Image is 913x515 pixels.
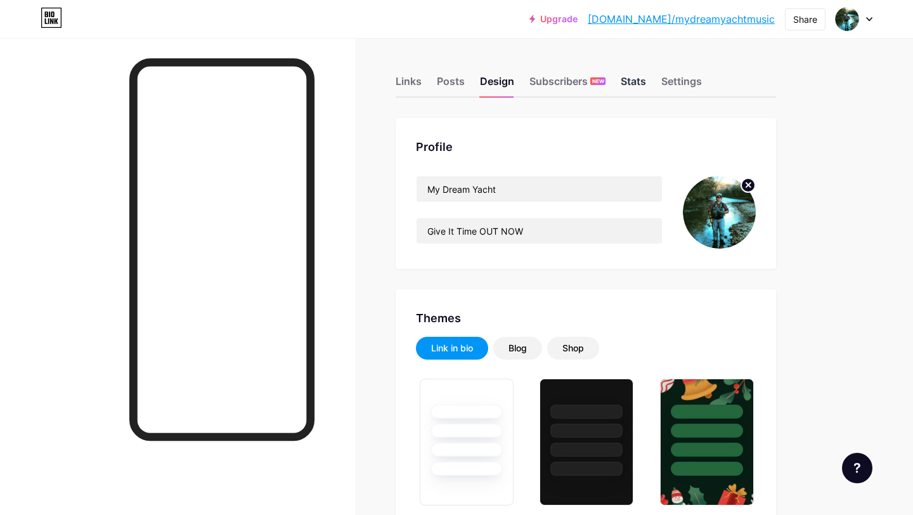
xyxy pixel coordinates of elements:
[417,218,662,244] input: Bio
[508,342,527,355] div: Blog
[621,74,646,96] div: Stats
[416,138,756,155] div: Profile
[529,74,605,96] div: Subscribers
[416,310,756,327] div: Themes
[417,176,662,202] input: Name
[562,342,584,355] div: Shop
[835,7,859,31] img: mydreamyachtmusic
[480,74,514,96] div: Design
[661,74,702,96] div: Settings
[437,74,465,96] div: Posts
[588,11,775,27] a: [DOMAIN_NAME]/mydreamyachtmusic
[396,74,422,96] div: Links
[592,77,604,85] span: NEW
[431,342,473,355] div: Link in bio
[683,176,756,249] img: mydreamyachtmusic
[793,13,817,26] div: Share
[529,14,578,24] a: Upgrade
